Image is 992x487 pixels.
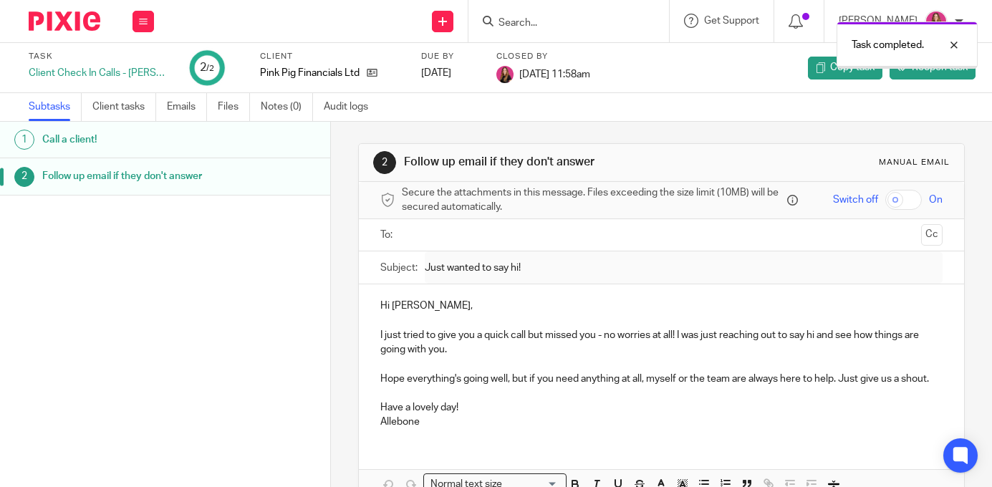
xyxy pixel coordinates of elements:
a: Audit logs [324,93,379,121]
label: Subject: [380,261,418,275]
small: /2 [206,64,214,72]
a: Subtasks [29,93,82,121]
img: 17.png [496,66,514,83]
img: Pixie [29,11,100,31]
button: Cc [921,224,943,246]
div: 2 [373,151,396,174]
p: Have a lovely day! [380,400,942,415]
p: Allebone [380,415,942,429]
label: Task [29,51,172,62]
label: To: [380,228,396,242]
div: Manual email [879,157,950,168]
a: Client tasks [92,93,156,121]
p: Hi [PERSON_NAME], [380,299,942,313]
h1: Follow up email if they don't answer [42,165,225,187]
div: 1 [14,130,34,150]
span: [DATE] 11:58am [519,69,590,79]
div: 2 [200,59,214,76]
span: Switch off [833,193,878,207]
h1: Follow up email if they don't answer [404,155,692,170]
div: 2 [14,167,34,187]
p: Task completed. [852,38,924,52]
p: Pink Pig Financials Ltd [260,66,360,80]
span: On [929,193,943,207]
a: Notes (0) [261,93,313,121]
label: Due by [421,51,478,62]
a: Emails [167,93,207,121]
div: Client Check In Calls - [PERSON_NAME] [29,66,172,80]
div: [DATE] [421,66,478,80]
label: Client [260,51,403,62]
p: Hope everything's going well, but if you need anything at all, myself or the team are always here... [380,372,942,386]
span: Secure the attachments in this message. Files exceeding the size limit (10MB) will be secured aut... [402,185,784,215]
img: 17.png [925,10,948,33]
h1: Call a client! [42,129,225,150]
a: Files [218,93,250,121]
p: I just tried to give you a quick call but missed you - no worries at all! I was just reaching out... [380,328,942,357]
